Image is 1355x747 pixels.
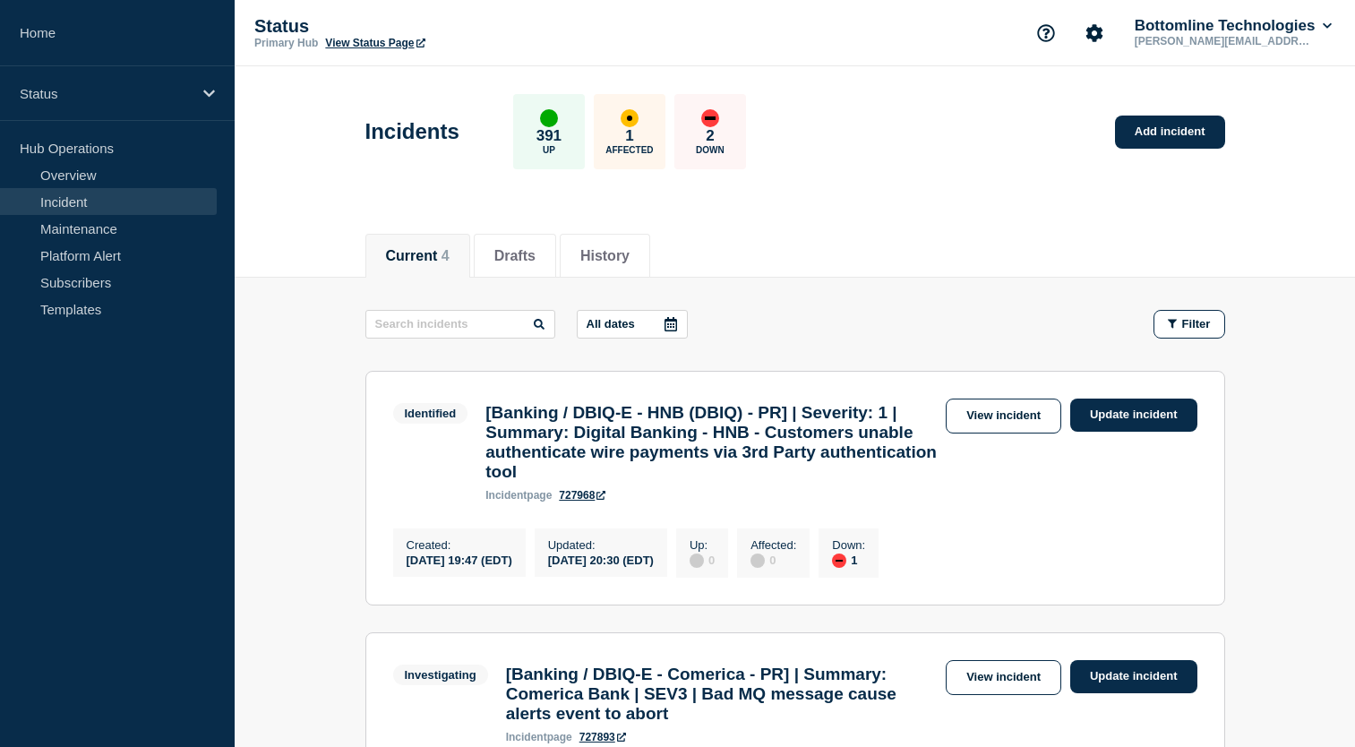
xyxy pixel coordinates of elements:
[750,554,765,568] div: disabled
[485,489,552,502] p: page
[1070,399,1197,432] a: Update incident
[832,554,846,568] div: down
[543,145,555,155] p: Up
[621,109,639,127] div: affected
[407,552,512,567] div: [DATE] 19:47 (EDT)
[1182,317,1211,331] span: Filter
[832,538,865,552] p: Down :
[254,16,613,37] p: Status
[832,552,865,568] div: 1
[750,552,796,568] div: 0
[690,552,715,568] div: 0
[506,731,547,743] span: incident
[701,109,719,127] div: down
[393,665,488,685] span: Investigating
[365,310,555,339] input: Search incidents
[325,37,425,49] a: View Status Page
[1131,35,1317,47] p: [PERSON_NAME][EMAIL_ADDRESS][PERSON_NAME][DOMAIN_NAME]
[540,109,558,127] div: up
[579,731,626,743] a: 727893
[750,538,796,552] p: Affected :
[407,538,512,552] p: Created :
[577,310,688,339] button: All dates
[690,554,704,568] div: disabled
[548,552,654,567] div: [DATE] 20:30 (EDT)
[1131,17,1335,35] button: Bottomline Technologies
[506,665,937,724] h3: [Banking / DBIQ-E - Comerica - PR] | Summary: Comerica Bank | SEV3 | Bad MQ message cause alerts ...
[20,86,192,101] p: Status
[1027,14,1065,52] button: Support
[946,660,1061,695] a: View incident
[559,489,605,502] a: 727968
[393,403,468,424] span: Identified
[536,127,562,145] p: 391
[1115,116,1225,149] a: Add incident
[587,317,635,331] p: All dates
[365,119,459,144] h1: Incidents
[254,37,318,49] p: Primary Hub
[706,127,714,145] p: 2
[1153,310,1225,339] button: Filter
[506,731,572,743] p: page
[690,538,715,552] p: Up :
[605,145,653,155] p: Affected
[625,127,633,145] p: 1
[696,145,725,155] p: Down
[1076,14,1113,52] button: Account settings
[494,248,536,264] button: Drafts
[485,489,527,502] span: incident
[580,248,630,264] button: History
[1070,660,1197,693] a: Update incident
[442,248,450,263] span: 4
[485,403,937,482] h3: [Banking / DBIQ-E - HNB (DBIQ) - PR] | Severity: 1 | Summary: Digital Banking - HNB - Customers u...
[548,538,654,552] p: Updated :
[386,248,450,264] button: Current 4
[946,399,1061,434] a: View incident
